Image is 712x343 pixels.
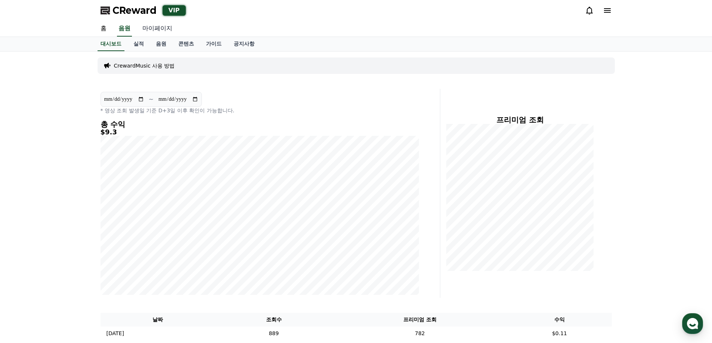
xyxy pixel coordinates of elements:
a: 음원 [150,37,172,51]
a: 콘텐츠 [172,37,200,51]
th: 날짜 [101,313,215,327]
h5: $9.3 [101,128,419,136]
a: 설정 [96,237,144,255]
a: 홈 [95,21,112,37]
a: CReward [101,4,157,16]
p: [DATE] [107,330,124,337]
a: 공지사항 [228,37,261,51]
th: 조회수 [215,313,333,327]
a: 실적 [127,37,150,51]
a: 마이페이지 [136,21,178,37]
th: 프리미엄 조회 [332,313,507,327]
span: CReward [112,4,157,16]
td: 782 [332,327,507,340]
a: 음원 [117,21,132,37]
th: 수익 [507,313,611,327]
td: $0.11 [507,327,611,340]
a: 대화 [49,237,96,255]
h4: 프리미엄 조회 [446,116,594,124]
a: 대시보드 [98,37,124,51]
a: CrewardMusic 사용 방법 [114,62,175,69]
h4: 총 수익 [101,120,419,128]
span: 설정 [115,248,124,254]
p: * 영상 조회 발생일 기준 D+3일 이후 확인이 가능합니다. [101,107,419,114]
span: 홈 [24,248,28,254]
p: ~ [149,95,154,104]
span: 대화 [68,248,77,254]
td: 889 [215,327,333,340]
a: 가이드 [200,37,228,51]
a: 홈 [2,237,49,255]
div: VIP [163,5,186,16]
